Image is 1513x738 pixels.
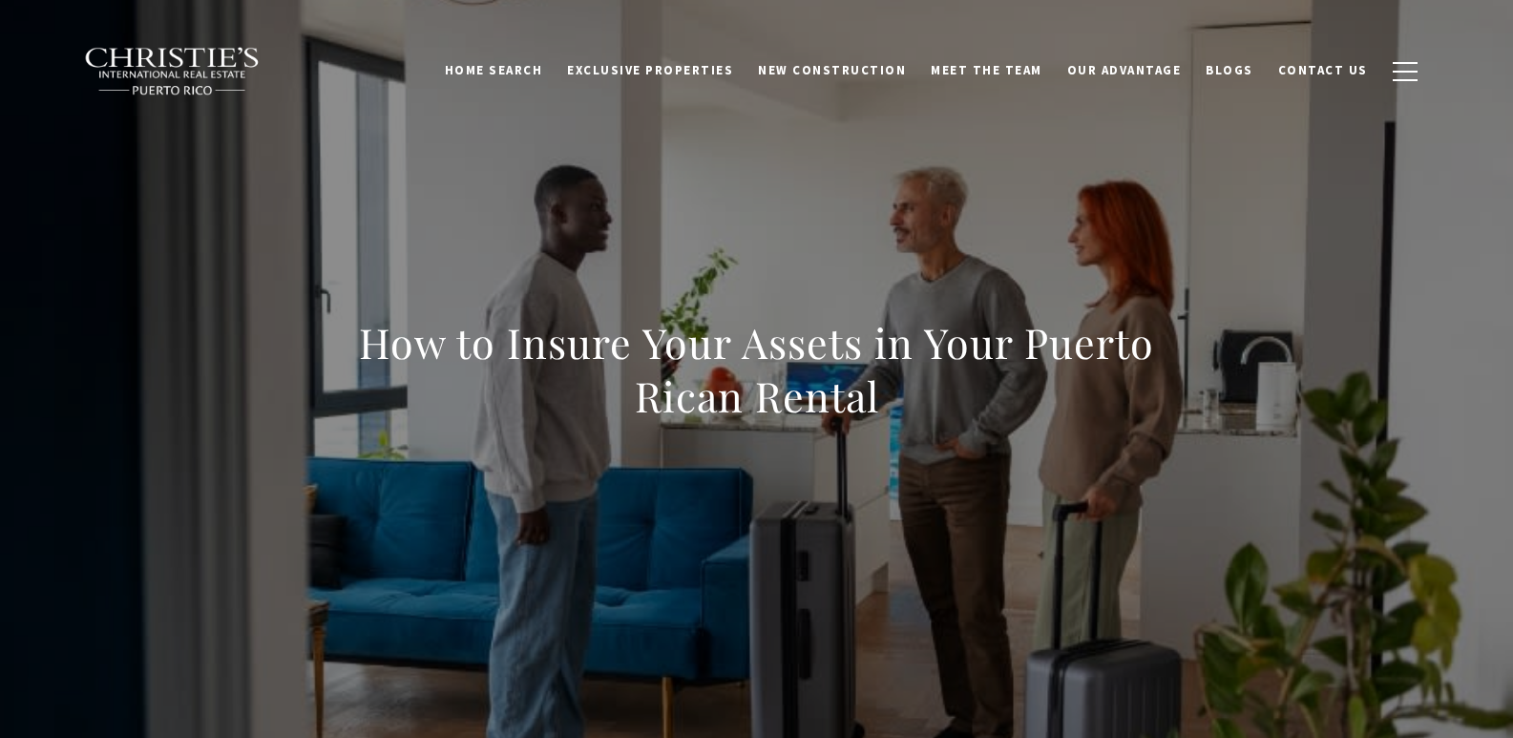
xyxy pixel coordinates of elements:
h1: How to Insure Your Assets in Your Puerto Rican Rental [336,316,1178,423]
span: Contact Us [1278,62,1368,78]
a: Our Advantage [1055,53,1194,89]
a: Home Search [432,53,556,89]
span: Our Advantage [1067,62,1182,78]
img: Christie's International Real Estate black text logo [84,47,262,96]
a: Exclusive Properties [555,53,746,89]
a: New Construction [746,53,918,89]
span: Blogs [1206,62,1253,78]
a: Meet the Team [918,53,1055,89]
a: Blogs [1193,53,1266,89]
span: Exclusive Properties [567,62,733,78]
span: New Construction [758,62,906,78]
